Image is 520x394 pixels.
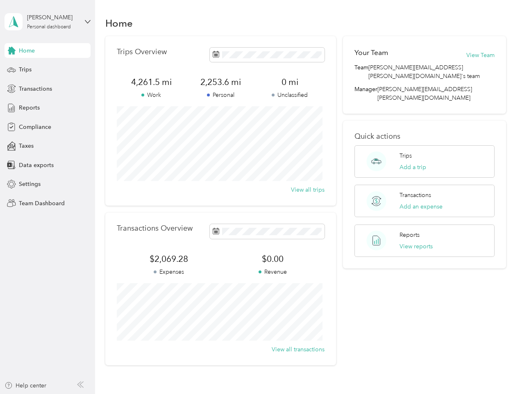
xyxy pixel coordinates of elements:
[368,63,494,80] span: [PERSON_NAME][EMAIL_ADDRESS][PERSON_NAME][DOMAIN_NAME]'s team
[400,202,443,211] button: Add an expense
[19,199,65,208] span: Team Dashboard
[117,268,221,276] p: Expenses
[19,180,41,188] span: Settings
[400,191,431,199] p: Transactions
[19,85,52,93] span: Transactions
[255,76,325,88] span: 0 mi
[466,51,495,60] button: View Team
[220,268,325,276] p: Revenue
[117,48,167,56] p: Trips Overview
[19,46,35,55] span: Home
[377,86,472,101] span: [PERSON_NAME][EMAIL_ADDRESS][PERSON_NAME][DOMAIN_NAME]
[19,103,40,112] span: Reports
[474,348,520,394] iframe: Everlance-gr Chat Button Frame
[400,242,433,251] button: View reports
[186,76,255,88] span: 2,253.6 mi
[19,161,54,170] span: Data exports
[255,91,325,99] p: Unclassified
[117,253,221,265] span: $2,069.28
[354,85,377,102] span: Manager
[27,25,71,30] div: Personal dashboard
[105,19,133,27] h1: Home
[291,186,325,194] button: View all trips
[27,13,78,22] div: [PERSON_NAME]
[117,91,186,99] p: Work
[400,163,426,172] button: Add a trip
[5,381,46,390] button: Help center
[354,132,494,141] p: Quick actions
[220,253,325,265] span: $0.00
[19,123,51,131] span: Compliance
[19,142,34,150] span: Taxes
[400,231,420,239] p: Reports
[19,65,32,74] span: Trips
[354,63,368,80] span: Team
[186,91,255,99] p: Personal
[272,345,325,354] button: View all transactions
[117,224,193,233] p: Transactions Overview
[400,151,412,160] p: Trips
[354,48,388,58] h2: Your Team
[117,76,186,88] span: 4,261.5 mi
